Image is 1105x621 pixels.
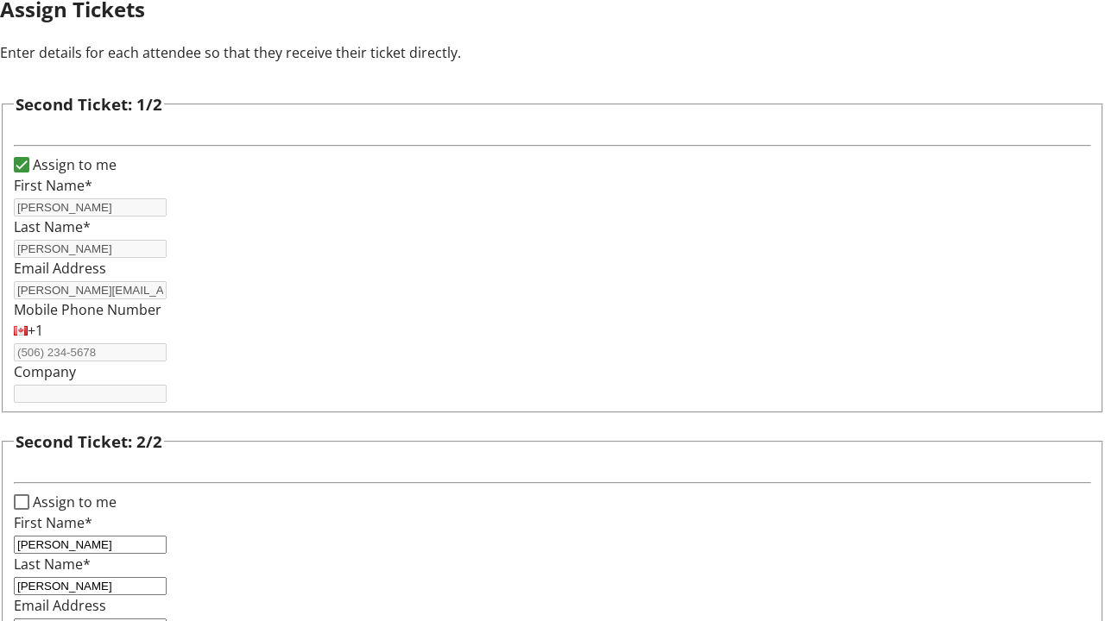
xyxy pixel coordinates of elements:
label: Email Address [14,259,106,278]
label: Last Name* [14,555,91,574]
label: Assign to me [29,492,117,512]
label: Email Address [14,596,106,615]
label: Assign to me [29,154,117,175]
input: (506) 234-5678 [14,343,167,361]
label: Company [14,362,76,381]
label: First Name* [14,513,92,532]
h3: Second Ticket: 1/2 [16,92,162,116]
label: Last Name* [14,217,91,236]
label: Mobile Phone Number [14,300,161,319]
h3: Second Ticket: 2/2 [16,430,162,454]
label: First Name* [14,176,92,195]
